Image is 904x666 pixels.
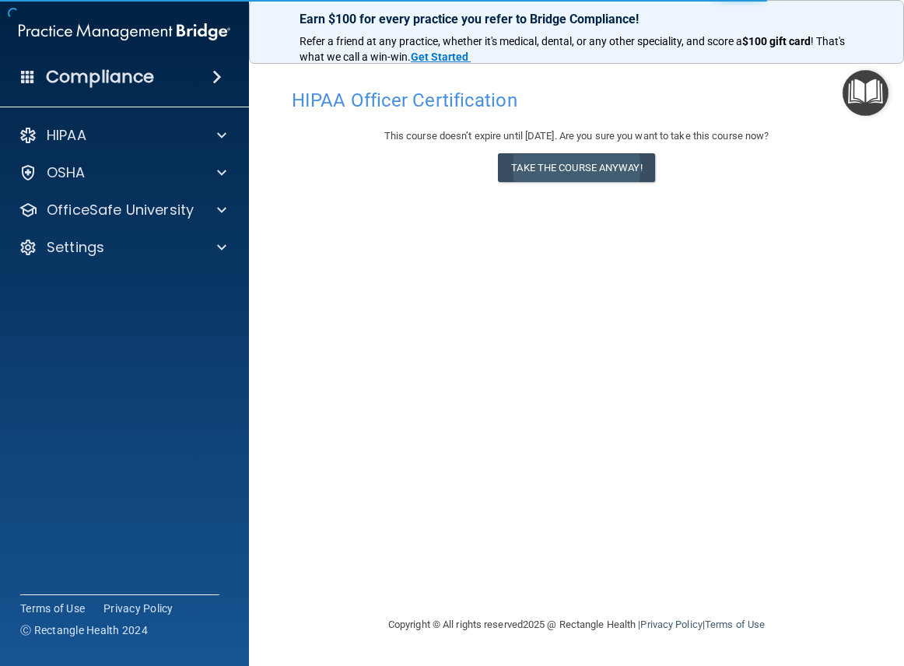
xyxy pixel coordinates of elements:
div: Copyright © All rights reserved 2025 @ Rectangle Health | | [293,600,860,650]
span: Ⓒ Rectangle Health 2024 [20,622,148,638]
a: OfficeSafe University [19,201,226,219]
a: HIPAA [19,126,226,145]
strong: $100 gift card [742,35,811,47]
p: Settings [47,238,104,257]
strong: Get Started [411,51,468,63]
a: Privacy Policy [103,601,173,616]
p: Earn $100 for every practice you refer to Bridge Compliance! [300,12,853,26]
a: Settings [19,238,226,257]
button: Open Resource Center [843,70,888,116]
h4: HIPAA Officer Certification [292,90,861,110]
p: OSHA [47,163,86,182]
a: Get Started [411,51,471,63]
span: ! That's what we call a win-win. [300,35,847,63]
img: PMB logo [19,16,230,47]
span: Refer a friend at any practice, whether it's medical, dental, or any other speciality, and score a [300,35,742,47]
div: This course doesn’t expire until [DATE]. Are you sure you want to take this course now? [292,127,861,145]
a: Terms of Use [705,619,765,630]
button: Take the course anyway! [498,153,654,182]
a: Terms of Use [20,601,85,616]
a: OSHA [19,163,226,182]
p: OfficeSafe University [47,201,194,219]
h4: Compliance [46,66,154,88]
p: HIPAA [47,126,86,145]
a: Privacy Policy [640,619,702,630]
